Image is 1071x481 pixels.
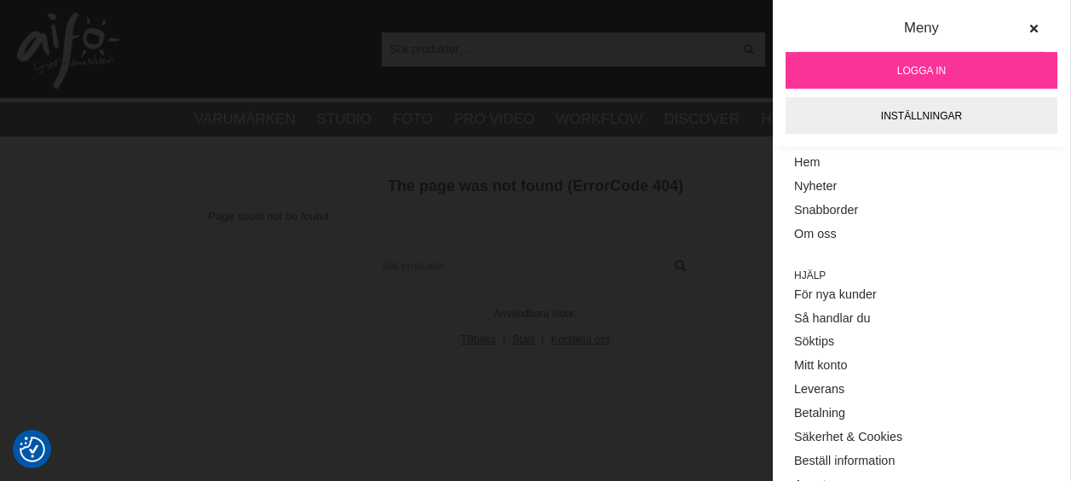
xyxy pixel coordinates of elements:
a: Foto [393,108,433,130]
a: Söktips [794,330,1049,354]
a: Beställ information [794,449,1049,473]
a: Om oss [794,223,1049,246]
img: logo.png [17,13,119,90]
img: Revisit consent button [20,437,45,462]
p: Page could not be found. [209,208,863,226]
a: Logga in [786,52,1057,89]
a: Tillbaka [461,333,496,345]
a: Så handlar du [794,306,1049,330]
a: Snabborder [794,199,1049,223]
a: Mitt konto [794,354,1049,378]
input: Sök produkter ... [372,247,700,285]
button: Samtyckesinställningar [20,434,45,465]
a: Säkerhet & Cookies [794,426,1049,449]
a: Betalning [794,402,1049,426]
a: Hem [794,151,1049,175]
a: Sök [662,247,700,285]
a: Hyra [761,108,801,130]
a: Workflow [556,108,642,130]
h1: The page was not found (ErrorCode 404) [209,176,863,197]
a: Start [513,333,534,345]
a: Nyheter [794,175,1049,199]
span: Användbara sidor: [494,308,577,320]
a: Discover [664,108,740,130]
a: Varumärken [194,108,296,130]
a: Kontakta oss [551,333,610,345]
input: Sök produkter ... [382,36,734,61]
a: Inställningar [786,97,1057,134]
a: Leverans [794,378,1049,402]
a: För nya kunder [794,283,1049,307]
span: Hjälp [794,268,1049,283]
span: Logga in [897,63,946,78]
a: Studio [317,108,371,130]
div: Meny [798,17,1045,52]
a: Pro Video [454,108,534,130]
